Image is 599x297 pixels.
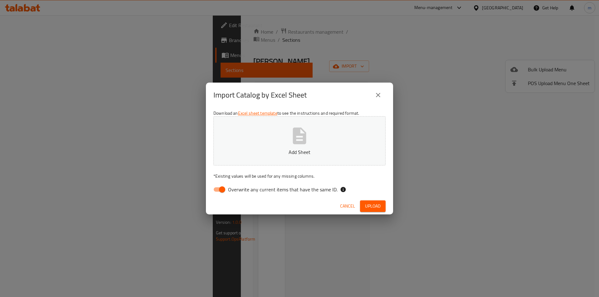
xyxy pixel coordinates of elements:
span: Overwrite any current items that have the same ID. [228,186,338,193]
p: Existing values will be used for any missing columns. [213,173,386,179]
span: Upload [365,202,381,210]
button: Add Sheet [213,116,386,165]
button: Cancel [338,200,358,212]
div: Download an to see the instructions and required format. [206,108,393,198]
a: Excel sheet template [238,109,277,117]
button: Upload [360,200,386,212]
h2: Import Catalog by Excel Sheet [213,90,307,100]
button: close [371,88,386,103]
p: Add Sheet [223,148,376,156]
svg: If the overwrite option isn't selected, then the items that match an existing ID will be ignored ... [340,186,346,193]
span: Cancel [340,202,355,210]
